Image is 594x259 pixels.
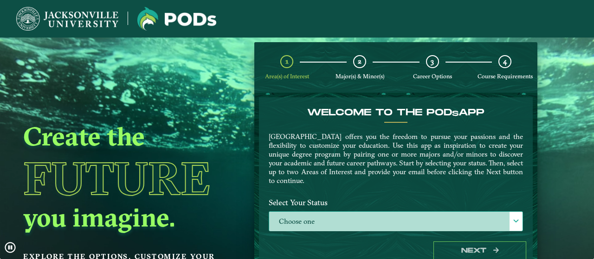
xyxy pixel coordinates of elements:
label: Choose one [269,212,523,232]
span: Major(s) & Minor(s) [336,73,384,80]
span: 2 [358,57,362,66]
span: Career Options [413,73,452,80]
span: 4 [503,57,507,66]
span: 3 [431,57,434,66]
sub: s [452,109,458,118]
img: Jacksonville University logo [16,7,118,31]
h2: Create the [23,120,232,152]
img: Jacksonville University logo [137,7,216,31]
h1: Future [23,156,232,201]
h4: Welcome to the POD app [269,107,523,118]
span: Area(s) of Interest [265,73,309,80]
span: Course Requirements [478,73,533,80]
span: 1 [285,57,289,66]
h2: you imagine. [23,201,232,234]
p: [GEOGRAPHIC_DATA] offers you the freedom to pursue your passions and the flexibility to customize... [269,132,523,185]
label: Select Your Status [262,194,530,211]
